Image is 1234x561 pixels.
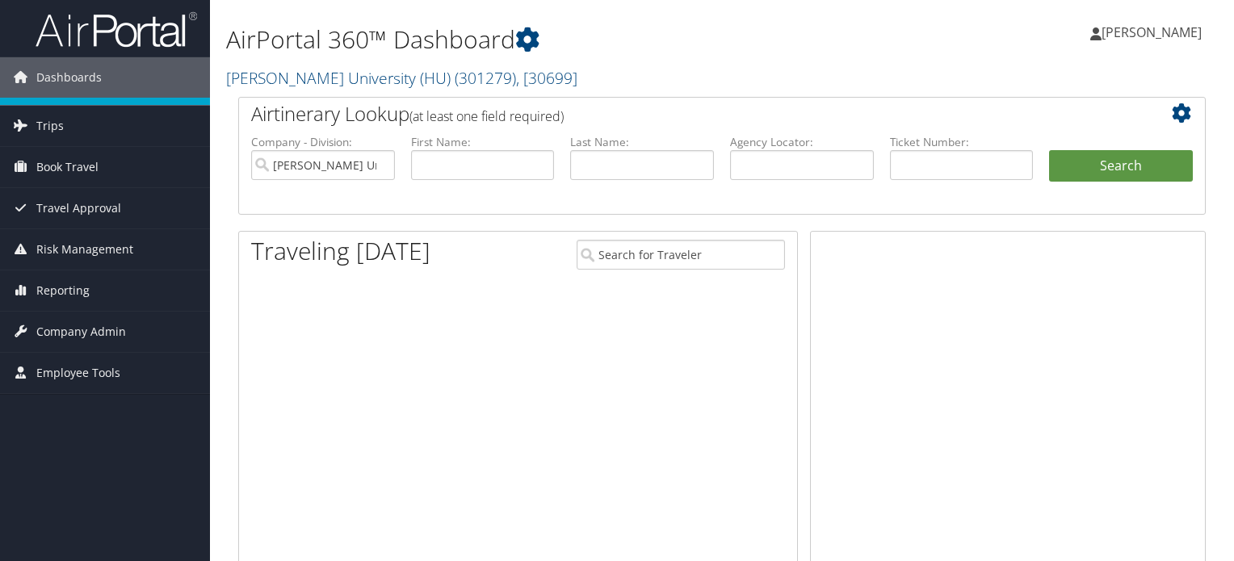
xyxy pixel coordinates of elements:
[411,134,555,150] label: First Name:
[36,229,133,270] span: Risk Management
[730,134,874,150] label: Agency Locator:
[409,107,564,125] span: (at least one field required)
[36,10,197,48] img: airportal-logo.png
[36,188,121,228] span: Travel Approval
[890,134,1034,150] label: Ticket Number:
[455,67,516,89] span: ( 301279 )
[36,353,120,393] span: Employee Tools
[516,67,577,89] span: , [ 30699 ]
[226,67,577,89] a: [PERSON_NAME] University (HU)
[36,106,64,146] span: Trips
[251,234,430,268] h1: Traveling [DATE]
[1102,23,1202,41] span: [PERSON_NAME]
[251,134,395,150] label: Company - Division:
[36,57,102,98] span: Dashboards
[577,240,785,270] input: Search for Traveler
[36,270,90,311] span: Reporting
[36,312,126,352] span: Company Admin
[1090,8,1218,57] a: [PERSON_NAME]
[36,147,99,187] span: Book Travel
[1049,150,1193,182] button: Search
[251,100,1112,128] h2: Airtinerary Lookup
[570,134,714,150] label: Last Name:
[226,23,888,57] h1: AirPortal 360™ Dashboard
